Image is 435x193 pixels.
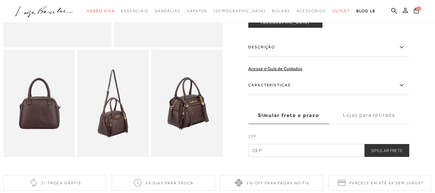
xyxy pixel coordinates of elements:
span: [DEMOGRAPHIC_DATA] [214,9,266,13]
span: Outlet [332,9,350,13]
label: Descrição [248,38,409,57]
a: categoryNavScreenReaderText [332,5,350,17]
span: Verão Viva [87,9,115,13]
div: 30 dias para troca [112,175,215,191]
label: Características [248,76,409,95]
div: 5% off para pagar no PIX [220,175,324,191]
span: Sapatos [187,9,207,13]
a: categoryNavScreenReaderText [187,5,207,17]
span: 0 [417,6,421,11]
input: CEP [248,144,409,157]
a: categoryNavScreenReaderText [121,5,148,17]
a: categoryNavScreenReaderText [272,5,290,17]
div: 1ª troca grátis [3,175,107,191]
div: Parcele em até 6x sem juros* [328,175,432,191]
span: Acessórios [297,9,326,13]
span: Essenciais [121,9,148,13]
label: Lojas para retirada [329,107,409,124]
label: CEP [248,133,409,142]
button: Simular Frete [364,144,409,157]
button: 0 [412,7,421,16]
a: categoryNavScreenReaderText [155,5,181,17]
span: BLOG LB [356,9,375,13]
img: image [151,50,222,157]
a: noSubCategoriesText [214,5,266,17]
a: categoryNavScreenReaderText [87,5,115,17]
span: Bolsas [272,9,290,13]
img: image [3,50,75,157]
label: Simular frete e prazo [248,107,329,124]
a: Acesse o Guia de Cuidados [248,66,302,71]
a: BLOG LB [356,5,375,17]
a: categoryNavScreenReaderText [297,5,326,17]
img: image [77,50,149,157]
span: Sandálias [155,9,181,13]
